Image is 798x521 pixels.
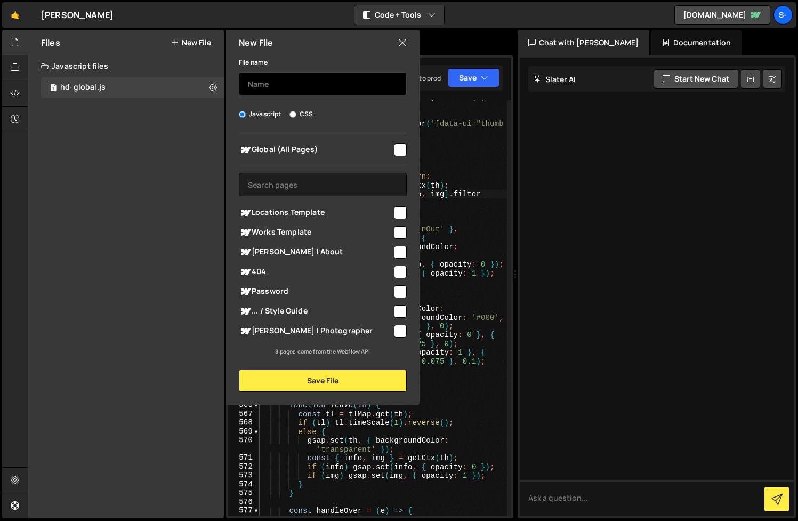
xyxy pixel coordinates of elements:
[275,348,370,355] small: 8 pages come from the Webflow API
[239,173,407,196] input: Search pages
[239,109,281,119] label: Javascript
[239,37,273,49] h2: New File
[518,30,650,55] div: Chat with [PERSON_NAME]
[228,462,260,471] div: 572
[239,226,392,239] span: Works Template
[651,30,741,55] div: Documentation
[60,83,106,92] div: hd-global.js
[239,285,392,298] span: Password
[239,370,407,392] button: Save File
[228,427,260,436] div: 569
[773,5,793,25] a: s-
[239,72,407,95] input: Name
[228,436,260,453] div: 570
[41,77,224,98] div: 17020/46749.js
[239,143,392,156] span: Global (All Pages)
[228,418,260,427] div: 568
[228,453,260,462] div: 571
[674,5,770,25] a: [DOMAIN_NAME]
[654,69,738,89] button: Start new chat
[239,111,246,118] input: Javascript
[534,74,576,84] h2: Slater AI
[171,38,211,47] button: New File
[239,57,268,68] label: File name
[228,400,260,410] div: 566
[2,2,28,28] a: 🤙
[239,246,392,259] span: [PERSON_NAME] | About
[239,325,392,338] span: [PERSON_NAME] | Photographer
[228,498,260,507] div: 576
[228,480,260,489] div: 574
[239,305,392,318] span: ... / Style Guide
[448,68,499,87] button: Save
[239,266,392,278] span: 404
[228,471,260,480] div: 573
[354,5,444,25] button: Code + Tools
[228,488,260,498] div: 575
[388,74,441,83] div: Not saved to prod
[41,37,60,49] h2: Files
[28,55,224,77] div: Javascript files
[228,410,260,419] div: 567
[239,206,392,219] span: Locations Template
[289,111,296,118] input: CSS
[289,109,313,119] label: CSS
[41,9,114,21] div: [PERSON_NAME]
[228,506,260,515] div: 577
